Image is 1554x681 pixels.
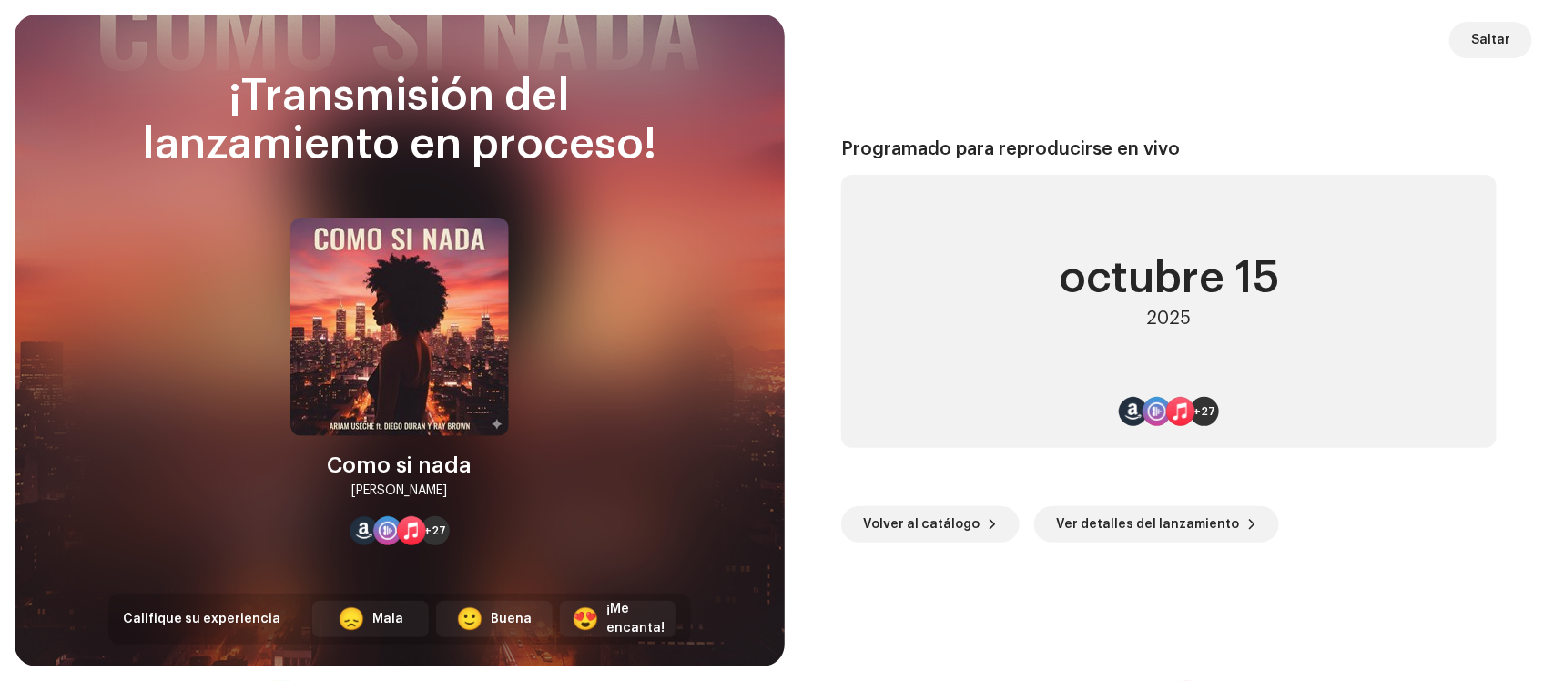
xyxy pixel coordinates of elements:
div: ¡Transmisión del lanzamiento en proceso! [108,73,691,169]
span: Califique su experiencia [123,613,280,625]
div: 2025 [1147,308,1192,330]
span: +27 [424,523,446,538]
span: Saltar [1471,22,1510,58]
div: ¡Me encanta! [606,600,665,638]
div: Programado para reproducirse en vivo [841,138,1497,160]
div: octubre 15 [1059,257,1279,300]
div: Mala [372,610,403,629]
div: Buena [491,610,532,629]
button: Ver detalles del lanzamiento [1034,506,1279,543]
span: +27 [1193,404,1215,419]
div: 🙂 [456,608,483,630]
span: Ver detalles del lanzamiento [1056,506,1239,543]
div: 😍 [572,608,599,630]
button: Saltar [1449,22,1532,58]
div: 😞 [338,608,365,630]
div: [PERSON_NAME] [351,480,447,502]
button: Volver al catálogo [841,506,1020,543]
img: 24164c29-87c4-4f3b-8568-78c89201b094 [290,218,509,436]
span: Volver al catálogo [863,506,980,543]
div: Como si nada [327,451,472,480]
